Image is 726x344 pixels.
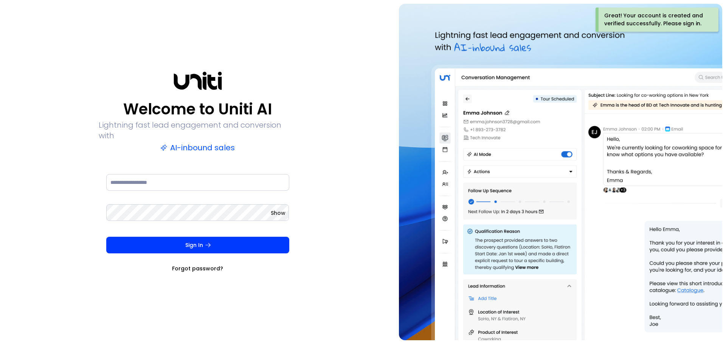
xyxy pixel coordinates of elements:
button: Sign In [106,237,289,253]
div: Great! Your account is created and verified successfully. Please sign in. [604,12,708,28]
p: Lightning fast lead engagement and conversion with [99,120,297,141]
a: Forgot password? [172,265,223,272]
img: auth-hero.png [399,4,722,340]
button: Show [271,209,285,217]
p: AI-inbound sales [160,142,235,153]
p: Welcome to Uniti AI [123,100,272,118]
